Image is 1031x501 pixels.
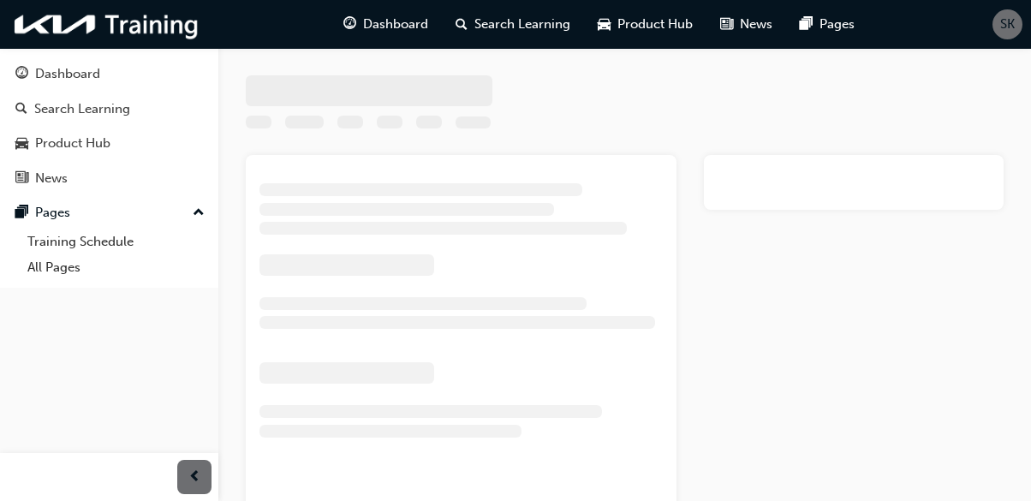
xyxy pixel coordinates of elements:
[35,134,110,153] div: Product Hub
[21,229,212,255] a: Training Schedule
[992,9,1022,39] button: SK
[7,58,212,90] a: Dashboard
[7,163,212,194] a: News
[740,15,772,34] span: News
[7,128,212,159] a: Product Hub
[800,14,813,35] span: pages-icon
[720,14,733,35] span: news-icon
[456,117,491,132] span: Learning resource code
[474,15,570,34] span: Search Learning
[7,93,212,125] a: Search Learning
[15,67,28,82] span: guage-icon
[786,7,868,42] a: pages-iconPages
[617,15,693,34] span: Product Hub
[7,197,212,229] button: Pages
[1000,15,1015,34] span: SK
[442,7,584,42] a: search-iconSearch Learning
[9,7,206,42] img: kia-training
[584,7,706,42] a: car-iconProduct Hub
[21,254,212,281] a: All Pages
[706,7,786,42] a: news-iconNews
[819,15,855,34] span: Pages
[15,136,28,152] span: car-icon
[456,14,468,35] span: search-icon
[188,467,201,488] span: prev-icon
[35,203,70,223] div: Pages
[343,14,356,35] span: guage-icon
[15,206,28,221] span: pages-icon
[330,7,442,42] a: guage-iconDashboard
[598,14,611,35] span: car-icon
[15,102,27,117] span: search-icon
[35,169,68,188] div: News
[7,55,212,197] button: DashboardSearch LearningProduct HubNews
[363,15,428,34] span: Dashboard
[193,202,205,224] span: up-icon
[34,99,130,119] div: Search Learning
[15,171,28,187] span: news-icon
[35,64,100,84] div: Dashboard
